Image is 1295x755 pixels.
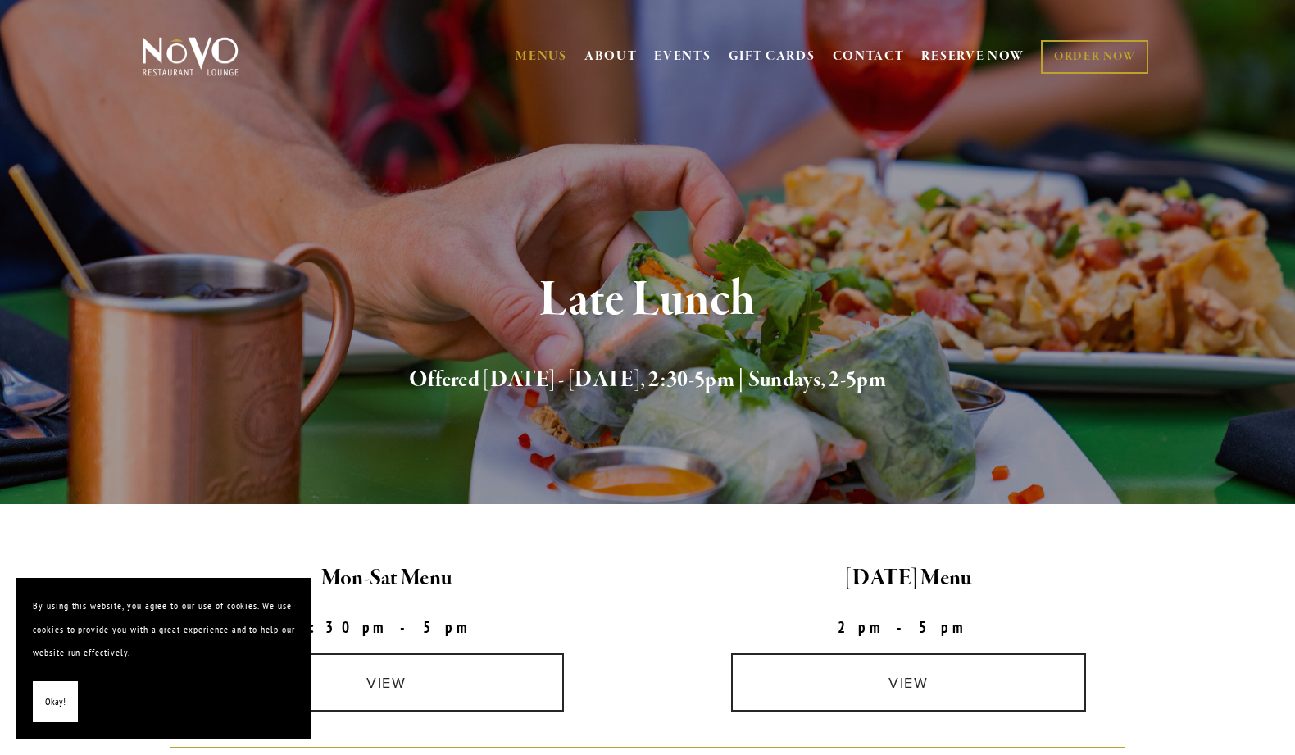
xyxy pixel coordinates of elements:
[289,617,484,637] strong: 2:30pm-5pm
[16,578,311,739] section: Cookie banner
[33,681,78,723] button: Okay!
[654,48,711,65] a: EVENTS
[170,274,1125,327] h1: Late Lunch
[33,594,295,665] p: By using this website, you agree to our use of cookies. We use cookies to provide you with a grea...
[209,653,565,712] a: view
[661,562,1156,596] h2: [DATE] Menu
[729,41,816,72] a: GIFT CARDS
[139,36,242,77] img: Novo Restaurant &amp; Lounge
[921,41,1025,72] a: RESERVE NOW
[731,653,1087,712] a: view
[833,41,905,72] a: CONTACT
[516,48,567,65] a: MENUS
[45,690,66,714] span: Okay!
[584,48,638,65] a: ABOUT
[170,363,1125,398] h2: Offered [DATE] - [DATE], 2:30-5pm | Sundays, 2-5pm
[1041,40,1148,74] a: ORDER NOW
[139,562,634,596] h2: Mon-Sat Menu
[838,617,980,637] strong: 2pm-5pm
